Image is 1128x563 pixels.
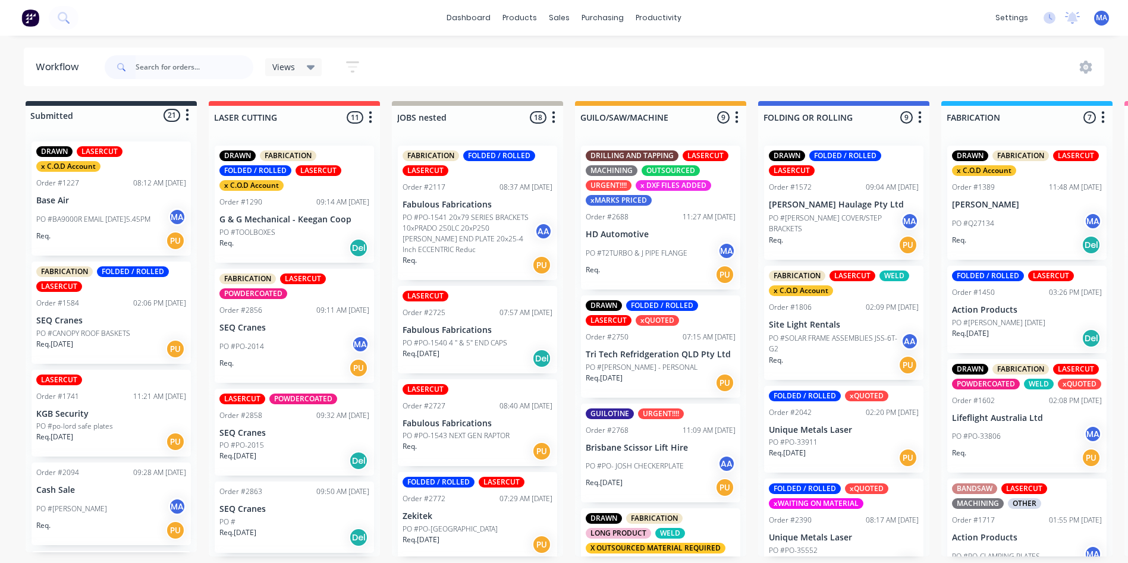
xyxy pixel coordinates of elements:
p: Cash Sale [36,485,186,495]
div: LASERCUT [77,146,122,157]
div: x C.O.D Account [36,161,100,172]
div: AA [535,222,552,240]
div: Order #2750 [586,332,629,342]
p: Fabulous Fabrications [403,200,552,210]
div: 08:37 AM [DATE] [499,182,552,193]
div: 01:55 PM [DATE] [1049,515,1102,526]
div: LONG PRODUCT [586,528,651,539]
div: 08:40 AM [DATE] [499,401,552,411]
div: PU [715,265,734,284]
span: Views [272,61,295,73]
div: MACHINING [586,165,637,176]
p: PO #SOLAR FRAME ASSEMBLIES JSS-6T-G2 [769,333,901,354]
p: PO #BA9000R EMAIL [DATE]5.45PM [36,214,150,225]
div: MA [168,498,186,515]
div: DRAWNFOLDED / ROLLEDLASERCUTxQUOTEDOrder #275007:15 AM [DATE]Tri Tech Refridgeration QLD Pty LtdP... [581,295,740,398]
div: FABRICATION [36,266,93,277]
div: 09:50 AM [DATE] [316,486,369,497]
div: Order #2042 [769,407,812,418]
div: LASERCUT [1001,483,1047,494]
div: xMARKS PRICED [586,195,652,206]
div: PU [532,442,551,461]
p: HD Automotive [586,229,736,240]
div: FOLDED / ROLLED [403,477,475,487]
div: FABRICATION [260,150,316,161]
div: FABRICATIONLASERCUTPOWDERCOATEDOrder #285609:11 AM [DATE]SEQ CranesPO #PO-2014MAReq.PU [215,269,374,383]
p: Req. [403,441,417,452]
div: 11:21 AM [DATE] [133,391,186,402]
div: xQUOTED [1058,379,1101,389]
div: Order #2390 [769,515,812,526]
div: 09:32 AM [DATE] [316,410,369,421]
div: FOLDED / ROLLED [769,483,841,494]
div: 07:57 AM [DATE] [499,307,552,318]
p: Req. [36,231,51,241]
div: PU [715,373,734,392]
p: PO #T2TURBO & J PIPE FLANGE [586,248,687,259]
div: Order #1290 [219,197,262,207]
p: PO #PO-2015 [219,440,264,451]
div: Order #1572 [769,182,812,193]
p: KGB Security [36,409,186,419]
div: DRAWN [586,300,622,311]
p: Req. [DATE] [952,328,989,339]
p: PO #PO-1543 NEXT GEN RAPTOR [403,430,510,441]
p: Req. [DATE] [219,527,256,538]
div: 09:04 AM [DATE] [866,182,919,193]
div: LASERCUT [280,273,326,284]
p: Req. [219,238,234,249]
div: LASERCUT [1053,364,1099,375]
div: Order #1389 [952,182,995,193]
p: PO # [219,517,235,527]
div: PU [349,358,368,378]
div: Del [1082,329,1101,348]
div: X OUTSOURCED MATERIAL REQUIRED [586,543,725,553]
div: OTHER [1008,498,1041,509]
div: POWDERCOATED [269,394,337,404]
p: Req. [219,358,234,369]
div: Order #2725 [403,307,445,318]
div: MA [1084,425,1102,443]
div: WELD [655,528,685,539]
div: MA [718,242,736,260]
div: Order #2727 [403,401,445,411]
div: FOLDED / ROLLEDxQUOTEDOrder #204202:20 PM [DATE]Unique Metals LaserPO #PO-33911Req.[DATE]PU [764,386,923,473]
p: PO #TOOLBOXES [219,227,275,238]
p: Req. [DATE] [36,432,73,442]
p: PO #PO-2014 [219,341,264,352]
div: FOLDED / ROLLED [769,391,841,401]
div: LASERCUTOrder #272507:57 AM [DATE]Fabulous FabricationsPO #PO-1540 4 " & 5" END CAPSReq.[DATE]Del [398,286,557,373]
p: Fabulous Fabrications [403,419,552,429]
div: 09:28 AM [DATE] [133,467,186,478]
div: FOLDED / ROLLED [809,150,881,161]
div: LASERCUT [829,271,875,281]
div: MA [1084,212,1102,230]
div: FOLDED / ROLLED [463,150,535,161]
div: FOLDED / ROLLEDLASERCUTOrder #145003:26 PM [DATE]Action ProductsPO #[PERSON_NAME] [DATE]Req.[DATE... [947,266,1107,353]
div: LASERCUT [403,165,448,176]
p: Req. [DATE] [36,339,73,350]
div: PU [898,356,918,375]
div: FOLDED / ROLLED [626,300,698,311]
div: 02:08 PM [DATE] [1049,395,1102,406]
div: FABRICATION [769,271,825,281]
div: OUTSOURCED [642,165,700,176]
div: LASERCUT [1028,271,1074,281]
p: PO #PO-1541 20x79 SERIES BRACKETS 10xPRADO 250LC 20xP250 [PERSON_NAME] END PLATE 20x25-4 Inch ECC... [403,212,535,255]
div: x C.O.D Account [952,165,1016,176]
p: PO #PO-35552 [769,545,818,556]
p: PO #[PERSON_NAME] [DATE] [952,317,1045,328]
div: LASERCUT [36,375,82,385]
p: Zekitek [403,511,552,521]
div: LASERCUT [769,165,815,176]
div: LASERCUT [403,291,448,301]
p: [PERSON_NAME] [952,200,1102,210]
p: Base Air [36,196,186,206]
p: Lifeflight Australia Ltd [952,413,1102,423]
div: Workflow [36,60,84,74]
div: MA [901,212,919,230]
div: DRILLING AND TAPPINGLASERCUTMACHININGOUTSOURCEDURGENT!!!!x DXF FILES ADDEDxMARKS PRICEDOrder #268... [581,146,740,290]
div: PU [166,521,185,540]
p: PO #po-lord safe plates [36,421,113,432]
div: DRAWNFABRICATIONLASERCUTPOWDERCOATEDWELDxQUOTEDOrder #160202:08 PM [DATE]Lifeflight Australia Ltd... [947,359,1107,473]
